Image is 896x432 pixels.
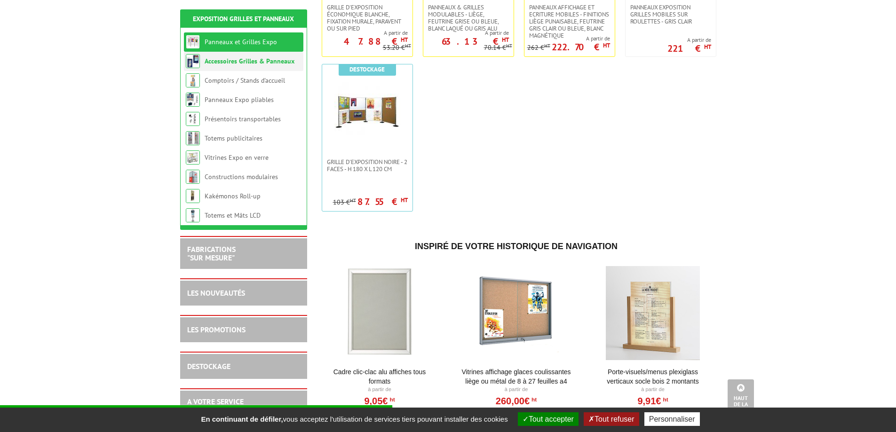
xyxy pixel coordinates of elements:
img: Panneaux et Grilles Expo [186,35,200,49]
sup: HT [502,36,509,44]
img: Totems publicitaires [186,131,200,145]
p: 221 € [667,46,711,51]
sup: HT [603,41,610,49]
a: Panneaux Exposition Grilles mobiles sur roulettes - gris clair [626,4,716,25]
a: LES NOUVEAUTÉS [187,288,245,298]
img: Kakémonos Roll-up [186,189,200,203]
span: A partir de [423,29,509,37]
sup: HT [530,396,537,403]
span: Panneaux Affichage et Ecriture Mobiles - finitions liège punaisable, feutrine gris clair ou bleue... [529,4,610,39]
p: À partir de [322,386,438,393]
a: Porte-Visuels/Menus Plexiglass Verticaux Socle Bois 2 Montants [595,367,711,386]
p: 222.70 € [552,44,610,50]
p: 87.55 € [357,199,408,204]
sup: HT [388,396,395,403]
span: A partir de [667,36,711,44]
a: FABRICATIONS"Sur Mesure" [187,244,236,262]
sup: HT [401,36,408,44]
a: Vitrines Expo en verre [205,153,269,162]
p: À partir de [595,386,711,393]
span: Grille d'exposition économique blanche, fixation murale, paravent ou sur pied [327,4,408,32]
img: Présentoirs transportables [186,112,200,126]
sup: HT [704,43,711,51]
p: À partir de [458,386,574,393]
img: Totems et Mâts LCD [186,208,200,222]
p: 70.14 € [484,44,512,51]
a: Kakémonos Roll-up [205,192,261,200]
a: Panneaux et Grilles Expo [205,38,277,46]
p: 103 € [333,199,356,206]
h2: A votre service [187,398,300,406]
a: Cadre Clic-Clac Alu affiches tous formats [322,367,438,386]
a: Accessoires Grilles & Panneaux [205,57,294,65]
sup: HT [401,196,408,204]
a: Panneaux Expo pliables [205,95,274,104]
a: Panneaux Affichage et Ecriture Mobiles - finitions liège punaisable, feutrine gris clair ou bleue... [524,4,615,39]
span: Inspiré de votre historique de navigation [415,242,618,251]
a: Exposition Grilles et Panneaux [193,15,294,23]
img: Comptoirs / Stands d'accueil [186,73,200,87]
sup: HT [506,42,512,49]
span: vous acceptez l'utilisation de services tiers pouvant installer des cookies [196,415,512,423]
a: LES PROMOTIONS [187,325,246,334]
a: Haut de la page [728,379,754,418]
a: 9,05€HT [364,398,395,404]
p: 53.20 € [383,44,411,51]
button: Personnaliser (fenêtre modale) [644,412,700,426]
img: Panneaux Expo pliables [186,93,200,107]
p: 63.13 € [442,39,509,44]
button: Tout refuser [584,412,639,426]
span: Panneaux Exposition Grilles mobiles sur roulettes - gris clair [630,4,711,25]
sup: HT [661,396,668,403]
a: Présentoirs transportables [205,115,281,123]
p: 262 € [527,44,550,51]
sup: HT [544,42,550,49]
a: Grille d'exposition noire - 2 faces - H 180 x L 120 cm [322,158,412,173]
img: Constructions modulaires [186,170,200,184]
img: Accessoires Grilles & Panneaux [186,54,200,68]
a: Comptoirs / Stands d'accueil [205,76,285,85]
a: Panneaux & Grilles modulables - liège, feutrine grise ou bleue, blanc laqué ou gris alu [423,4,514,32]
span: Grille d'exposition noire - 2 faces - H 180 x L 120 cm [327,158,408,173]
span: Panneaux & Grilles modulables - liège, feutrine grise ou bleue, blanc laqué ou gris alu [428,4,509,32]
a: Constructions modulaires [205,173,278,181]
a: 260,00€HT [496,398,537,404]
span: A partir de [527,35,610,42]
button: Tout accepter [518,412,579,426]
img: Vitrines Expo en verre [186,150,200,165]
strong: En continuant de défiler, [201,415,283,423]
a: DESTOCKAGE [187,361,230,371]
a: Totems et Mâts LCD [205,211,261,220]
b: Destockage [349,65,385,73]
sup: HT [350,197,356,204]
span: A partir de [322,29,408,37]
sup: HT [405,42,411,49]
a: Totems publicitaires [205,134,262,142]
img: Grille d'exposition noire - 2 faces - H 180 x L 120 cm [334,79,400,144]
a: Vitrines affichage glaces coulissantes liège ou métal de 8 à 27 feuilles A4 [458,367,574,386]
a: 9,91€HT [637,398,668,404]
a: Grille d'exposition économique blanche, fixation murale, paravent ou sur pied [322,4,412,32]
p: 47.88 € [344,39,408,44]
